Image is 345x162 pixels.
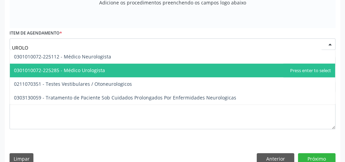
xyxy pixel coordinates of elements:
span: 0303130059 - Tratamento de Paciente Sob Cuidados Prolongados Por Enfermidades Neurologicas [14,94,236,101]
label: Item de agendamento [10,28,62,39]
span: 0301010072-225112 - Médico Neurologista [14,53,111,60]
span: 0211070351 - Testes Vestibulares / Otoneurologicos [14,81,132,87]
input: Buscar por procedimento [12,41,321,54]
span: 0301010072-225285 - Médico Urologista [14,67,105,73]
